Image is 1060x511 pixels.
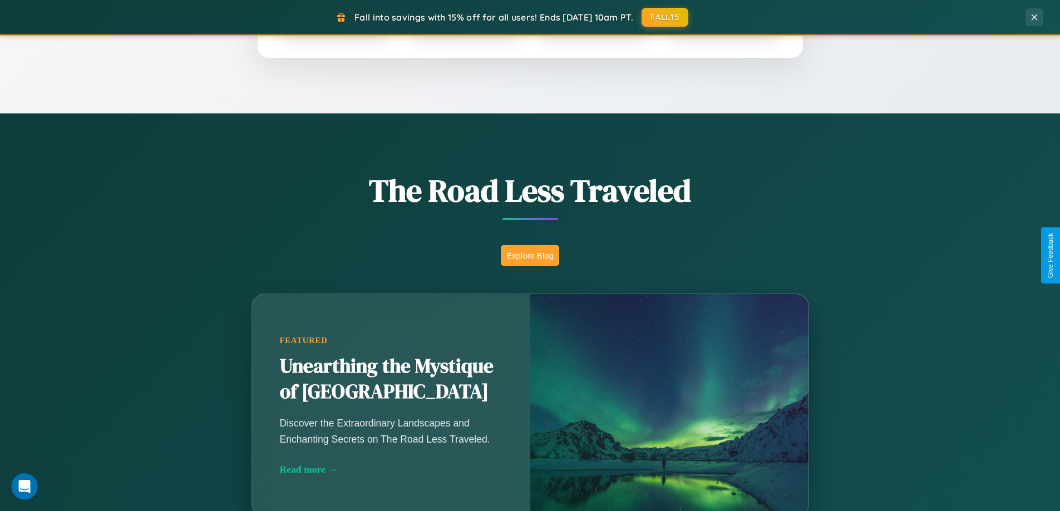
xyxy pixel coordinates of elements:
iframe: Intercom live chat [11,473,38,500]
p: Discover the Extraordinary Landscapes and Enchanting Secrets on The Road Less Traveled. [280,415,502,446]
button: FALL15 [642,8,688,27]
div: Give Feedback [1047,233,1054,278]
button: Explore Blog [501,245,559,266]
div: Featured [280,336,502,345]
h1: The Road Less Traveled [196,169,864,212]
span: Fall into savings with 15% off for all users! Ends [DATE] 10am PT. [354,12,633,23]
h2: Unearthing the Mystique of [GEOGRAPHIC_DATA] [280,354,502,405]
div: Read more → [280,464,502,475]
